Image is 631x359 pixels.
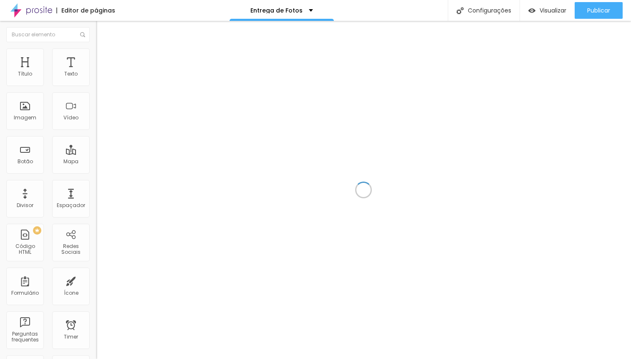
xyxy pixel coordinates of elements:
div: Divisor [17,202,33,208]
div: Imagem [14,115,36,121]
img: Icone [457,7,464,14]
div: Perguntas frequentes [8,331,41,343]
div: Vídeo [63,115,78,121]
span: Visualizar [540,7,566,14]
div: Texto [64,71,78,77]
div: Editor de páginas [56,8,115,13]
div: Redes Sociais [54,243,87,255]
img: Icone [80,32,85,37]
input: Buscar elemento [6,27,90,42]
button: Publicar [575,2,623,19]
div: Ícone [64,290,78,296]
div: Título [18,71,32,77]
div: Mapa [63,159,78,164]
div: Código HTML [8,243,41,255]
div: Espaçador [57,202,85,208]
div: Formulário [11,290,39,296]
p: Entrega de Fotos [250,8,303,13]
div: Timer [64,334,78,340]
button: Visualizar [520,2,575,19]
span: Publicar [587,7,610,14]
div: Botão [18,159,33,164]
img: view-1.svg [528,7,535,14]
